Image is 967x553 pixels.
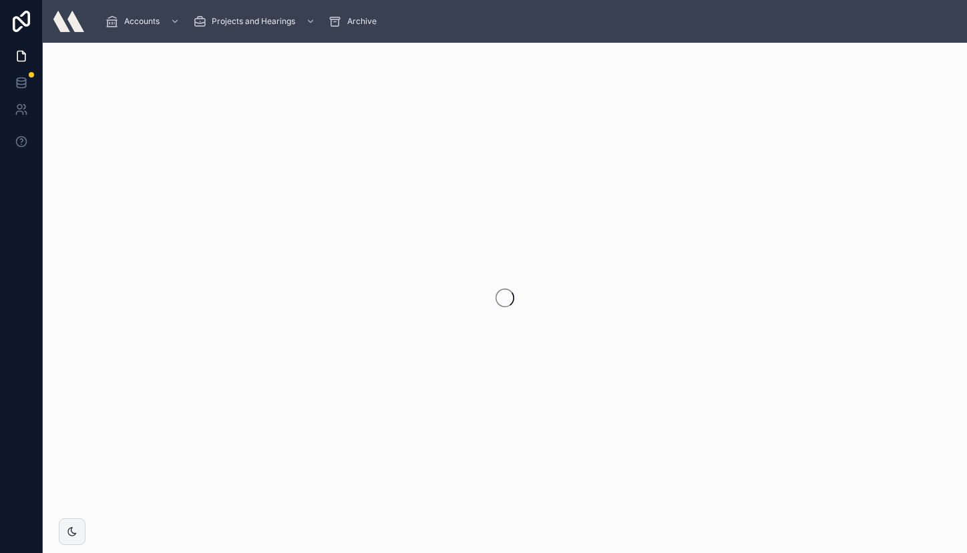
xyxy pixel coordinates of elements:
[325,9,386,33] a: Archive
[102,9,186,33] a: Accounts
[189,9,322,33] a: Projects and Hearings
[212,16,295,27] span: Projects and Hearings
[53,11,84,32] img: App logo
[347,16,377,27] span: Archive
[124,16,160,27] span: Accounts
[95,7,956,36] div: scrollable content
